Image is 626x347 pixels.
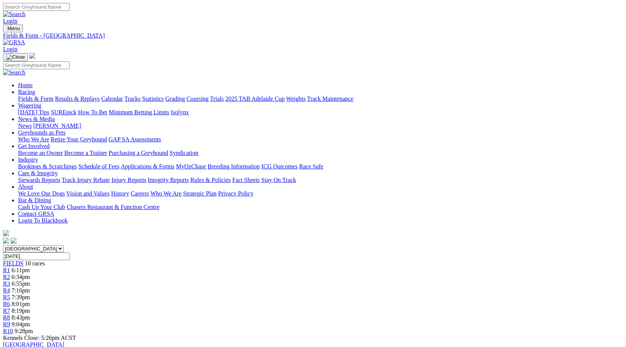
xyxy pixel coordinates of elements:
span: 8:19pm [12,308,30,314]
a: Calendar [101,95,123,102]
a: Applications & Forms [121,163,174,170]
button: Toggle navigation [3,53,28,61]
a: FIELDS [3,260,23,267]
a: Syndication [170,150,198,156]
a: [DATE] Tips [18,109,49,115]
img: GRSA [3,39,25,46]
a: Bar & Dining [18,197,51,203]
div: Racing [18,95,623,102]
img: Search [3,11,26,18]
a: R4 [3,287,10,294]
a: Chasers Restaurant & Function Centre [67,204,159,210]
div: Greyhounds as Pets [18,136,623,143]
span: 8:43pm [12,314,30,321]
a: News & Media [18,116,55,122]
a: Fact Sheets [232,177,260,183]
img: twitter.svg [11,238,17,244]
a: Statistics [142,95,164,102]
a: R10 [3,328,13,334]
input: Search [3,61,70,69]
a: R3 [3,280,10,287]
a: Coursing [186,95,209,102]
a: Stay On Track [261,177,296,183]
a: Fields & Form [18,95,53,102]
a: [PERSON_NAME] [33,123,81,129]
a: R8 [3,314,10,321]
span: 9:04pm [12,321,30,327]
span: 6:55pm [12,280,30,287]
a: Injury Reports [111,177,146,183]
a: Rules & Policies [190,177,231,183]
a: Cash Up Your Club [18,204,65,210]
a: We Love Our Dogs [18,190,65,197]
a: History [111,190,129,197]
a: About [18,183,33,190]
a: R9 [3,321,10,327]
img: logo-grsa-white.png [3,230,9,236]
img: facebook.svg [3,238,9,244]
a: Care & Integrity [18,170,58,176]
div: About [18,190,623,197]
a: 2025 TAB Adelaide Cup [225,95,285,102]
img: logo-grsa-white.png [29,53,35,59]
button: Toggle navigation [3,24,23,32]
a: Login [3,46,17,52]
div: Care & Integrity [18,177,623,183]
a: Login To Blackbook [18,217,68,224]
a: Results & Replays [55,95,100,102]
a: R5 [3,294,10,300]
a: SUREpick [51,109,76,115]
a: Strategic Plan [183,190,217,197]
a: Purchasing a Greyhound [109,150,168,156]
a: Wagering [18,102,41,109]
a: How To Bet [78,109,108,115]
span: Menu [8,26,20,31]
input: Select date [3,252,70,260]
a: R2 [3,274,10,280]
a: Contact GRSA [18,211,54,217]
a: Become a Trainer [64,150,107,156]
a: Fields & Form - [GEOGRAPHIC_DATA] [3,32,623,39]
a: Retire Your Greyhound [51,136,107,142]
a: Who We Are [18,136,49,142]
a: Tracks [124,95,141,102]
a: Get Involved [18,143,50,149]
a: ICG Outcomes [261,163,297,170]
a: Minimum Betting Limits [109,109,169,115]
a: Weights [286,95,306,102]
a: Schedule of Fees [78,163,119,170]
a: Grading [165,95,185,102]
a: R7 [3,308,10,314]
a: Careers [130,190,149,197]
a: Track Injury Rebate [62,177,110,183]
a: Isolynx [171,109,189,115]
img: Search [3,69,26,76]
a: Stewards Reports [18,177,60,183]
div: News & Media [18,123,623,129]
span: 6:11pm [12,267,30,273]
a: Greyhounds as Pets [18,129,65,136]
div: Bar & Dining [18,204,623,211]
a: R6 [3,301,10,307]
span: Kennels Close: 5:26pm ACST [3,335,76,341]
a: Bookings & Scratchings [18,163,77,170]
a: Trials [210,95,224,102]
a: Login [3,18,17,24]
span: 8:01pm [12,301,30,307]
a: Home [18,82,33,88]
span: 10 races [25,260,45,267]
a: MyOzChase [176,163,206,170]
a: Privacy Policy [218,190,253,197]
a: R1 [3,267,10,273]
a: Racing [18,89,35,95]
a: Track Maintenance [307,95,353,102]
